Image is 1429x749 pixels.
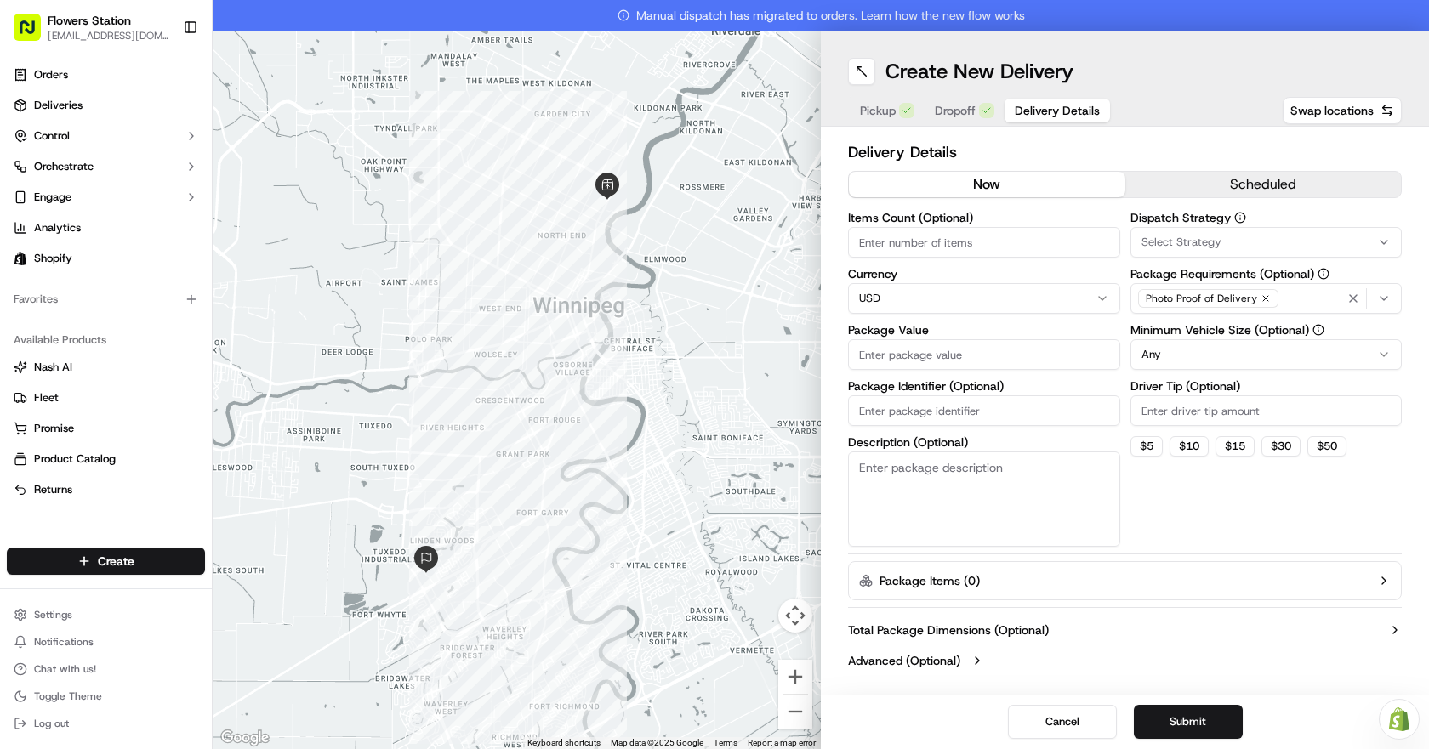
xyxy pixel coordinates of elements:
[34,482,72,497] span: Returns
[34,251,72,266] span: Shopify
[860,102,896,119] span: Pickup
[34,390,59,406] span: Fleet
[34,421,74,436] span: Promise
[848,652,960,669] label: Advanced (Optional)
[848,652,1402,669] button: Advanced (Optional)
[848,140,1402,164] h2: Delivery Details
[7,384,205,411] button: Fleet
[7,245,205,272] a: Shopify
[1307,436,1346,457] button: $50
[714,738,737,747] a: Terms (opens in new tab)
[848,621,1402,638] button: Total Package Dimensions (Optional)
[48,29,169,43] span: [EMAIL_ADDRESS][DOMAIN_NAME]
[1318,268,1329,280] button: Package Requirements (Optional)
[34,717,69,730] span: Log out
[34,608,72,621] span: Settings
[7,122,205,150] button: Control
[848,324,1120,336] label: Package Value
[144,248,157,262] div: 💻
[7,184,205,211] button: Engage
[935,102,976,119] span: Dropoff
[7,61,205,88] a: Orders
[289,167,310,188] button: Start new chat
[7,445,205,473] button: Product Catalog
[1141,235,1221,250] span: Select Strategy
[7,92,205,119] a: Deliveries
[848,339,1120,370] input: Enter package value
[848,212,1120,224] label: Items Count (Optional)
[34,220,81,235] span: Analytics
[161,247,273,264] span: API Documentation
[618,7,1025,24] span: Manual dispatch has migrated to orders. Learn how the new flow works
[7,354,205,381] button: Nash AI
[848,436,1120,448] label: Description (Optional)
[1312,324,1324,336] button: Minimum Vehicle Size (Optional)
[17,162,48,193] img: 1736555255976-a54dd68f-1ca7-489b-9aae-adbdc363a1c4
[1130,395,1403,426] input: Enter driver tip amount
[120,287,206,301] a: Powered byPylon
[58,162,279,179] div: Start new chat
[848,227,1120,258] input: Enter number of items
[17,17,51,51] img: Nash
[137,240,280,270] a: 💻API Documentation
[7,630,205,654] button: Notifications
[34,635,94,649] span: Notifications
[848,561,1402,600] button: Package Items (0)
[778,599,812,633] button: Map camera controls
[1130,436,1163,457] button: $5
[1130,212,1403,224] label: Dispatch Strategy
[34,159,94,174] span: Orchestrate
[778,695,812,729] button: Zoom out
[1290,102,1374,119] span: Swap locations
[17,68,310,95] p: Welcome 👋
[7,415,205,442] button: Promise
[885,58,1073,85] h1: Create New Delivery
[1216,436,1255,457] button: $15
[7,286,205,313] div: Favorites
[848,621,1049,638] label: Total Package Dimensions (Optional)
[98,553,134,570] span: Create
[34,662,96,676] span: Chat with us!
[778,660,812,694] button: Zoom in
[17,248,31,262] div: 📗
[34,689,102,703] span: Toggle Theme
[7,712,205,735] button: Log out
[1130,268,1403,280] label: Package Requirements (Optional)
[527,737,601,749] button: Keyboard shortcuts
[34,128,70,144] span: Control
[1008,705,1117,739] button: Cancel
[34,360,72,375] span: Nash AI
[1261,436,1301,457] button: $30
[880,572,980,589] label: Package Items ( 0 )
[7,326,205,354] div: Available Products
[1125,172,1402,197] button: scheduled
[44,110,306,128] input: Got a question? Start typing here...
[1283,97,1402,124] button: Swap locations
[7,684,205,708] button: Toggle Theme
[848,395,1120,426] input: Enter package identifier
[7,476,205,503] button: Returns
[58,179,215,193] div: We're available if you need us!
[848,380,1120,392] label: Package Identifier (Optional)
[1134,705,1243,739] button: Submit
[217,727,273,749] img: Google
[1170,436,1209,457] button: $10
[1015,102,1100,119] span: Delivery Details
[7,214,205,241] a: Analytics
[14,252,27,265] img: Shopify logo
[34,67,68,82] span: Orders
[217,727,273,749] a: Open this area in Google Maps (opens a new window)
[14,390,198,406] a: Fleet
[1146,292,1257,305] span: Photo Proof of Delivery
[34,247,130,264] span: Knowledge Base
[169,288,206,301] span: Pylon
[1130,227,1403,258] button: Select Strategy
[748,738,816,747] a: Report a map error
[7,548,205,575] button: Create
[7,657,205,681] button: Chat with us!
[48,12,131,29] button: Flowers Station
[1130,283,1403,314] button: Photo Proof of Delivery
[7,153,205,180] button: Orchestrate
[1130,324,1403,336] label: Minimum Vehicle Size (Optional)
